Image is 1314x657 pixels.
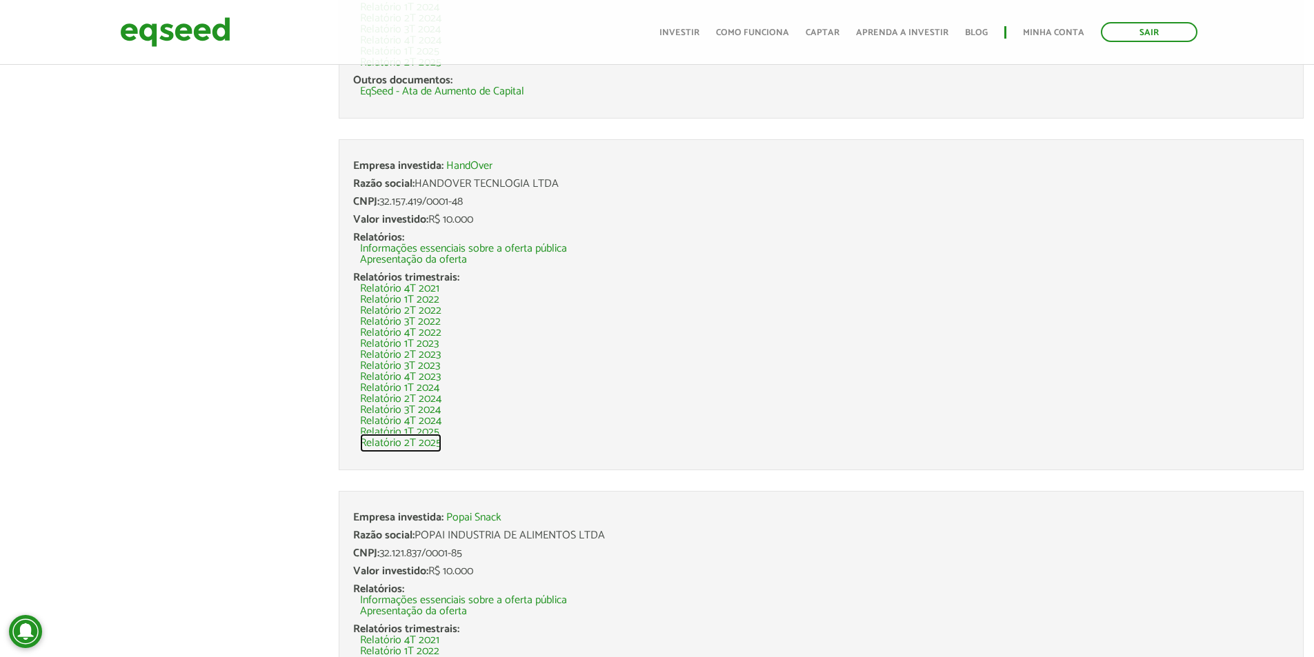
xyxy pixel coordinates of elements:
a: Relatório 2T 2025 [360,57,441,68]
span: Valor investido: [353,210,428,229]
a: EqSeed - Ata de Aumento de Capital [360,86,524,97]
a: Relatório 1T 2025 [360,427,439,438]
a: Relatório 1T 2022 [360,294,439,305]
a: Aprenda a investir [856,28,948,37]
div: R$ 10.000 [353,566,1289,577]
a: Relatório 3T 2024 [360,405,441,416]
a: Investir [659,28,699,37]
a: Relatório 4T 2022 [360,327,441,338]
a: Como funciona [716,28,789,37]
a: Sair [1101,22,1197,42]
a: Minha conta [1023,28,1084,37]
div: R$ 10.000 [353,214,1289,225]
a: Relatório 2T 2025 [360,438,441,449]
div: HANDOVER TECNLOGIA LTDA [353,179,1289,190]
div: POPAI INDUSTRIA DE ALIMENTOS LTDA [353,530,1289,541]
a: HandOver [446,161,492,172]
a: Apresentação da oferta [360,606,467,617]
a: Apresentação da oferta [360,254,467,265]
a: Relatório 2T 2023 [360,350,441,361]
span: Empresa investida: [353,156,444,175]
a: Relatório 1T 2024 [360,383,439,394]
span: Relatórios: [353,228,404,247]
a: Relatório 1T 2022 [360,646,439,657]
span: Razão social: [353,526,415,545]
a: Relatório 4T 2021 [360,283,439,294]
span: Relatórios trimestrais: [353,268,459,287]
span: Empresa investida: [353,508,444,527]
a: Relatório 4T 2024 [360,416,441,427]
span: CNPJ: [353,192,379,211]
a: Informações essenciais sobre a oferta pública [360,243,567,254]
a: Informações essenciais sobre a oferta pública [360,595,567,606]
span: CNPJ: [353,544,379,563]
span: Razão social: [353,174,415,193]
a: Captar [806,28,839,37]
a: Relatório 2T 2022 [360,305,441,316]
a: Relatório 4T 2021 [360,635,439,646]
img: EqSeed [120,14,230,50]
div: 32.157.419/0001-48 [353,196,1289,208]
a: Relatório 1T 2023 [360,338,439,350]
span: Relatórios trimestrais: [353,620,459,638]
span: Relatórios: [353,580,404,598]
a: Relatório 3T 2023 [360,361,440,372]
a: Relatório 4T 2023 [360,372,441,383]
a: Relatório 3T 2022 [360,316,441,327]
span: Valor investido: [353,562,428,580]
a: Relatório 2T 2024 [360,394,441,405]
div: 32.121.837/0001-85 [353,548,1289,559]
a: Popai Snack [446,512,501,523]
span: Outros documentos: [353,71,452,90]
a: Blog [965,28,988,37]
